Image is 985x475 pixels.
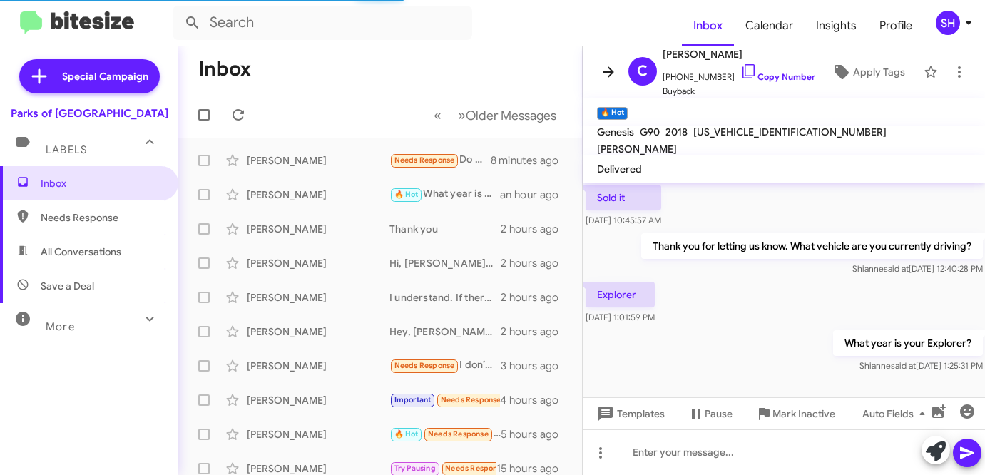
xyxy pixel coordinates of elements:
[640,126,660,138] span: G90
[772,401,835,427] span: Mark Inactive
[19,59,160,93] a: Special Campaign
[693,126,887,138] span: [US_VEHICLE_IDENTIFICATION_NUMBER]
[389,325,501,339] div: Hey, [PERSON_NAME]! [PERSON_NAME] here- [PERSON_NAME]'s assistant. I just left you a voicemail. H...
[434,106,442,124] span: «
[640,233,982,259] p: Thank you for letting us know. What vehicle are you currently driving?
[501,222,570,236] div: 2 hours ago
[665,126,688,138] span: 2018
[663,63,815,84] span: [PHONE_NUMBER]
[41,279,94,293] span: Save a Deal
[449,101,565,130] button: Next
[936,11,960,35] div: SH
[394,464,436,473] span: Try Pausing
[500,393,570,407] div: 4 hours ago
[853,59,905,85] span: Apply Tags
[924,11,969,35] button: SH
[41,245,121,259] span: All Conversations
[389,256,501,270] div: Hi, [PERSON_NAME]! [PERSON_NAME] here, [PERSON_NAME]'s assistant. Great! I'd love to invite you i...
[491,153,571,168] div: 8 minutes ago
[501,359,570,373] div: 3 hours ago
[862,401,931,427] span: Auto Fields
[247,256,389,270] div: [PERSON_NAME]
[389,392,500,408] div: Yea im good i have been in talks with you guys for 3 months youve had the truck more than 6 month...
[247,393,389,407] div: [PERSON_NAME]
[501,325,570,339] div: 2 hours ago
[597,143,677,155] span: [PERSON_NAME]
[594,401,665,427] span: Templates
[46,143,87,156] span: Labels
[597,163,642,175] span: Delivered
[466,108,556,123] span: Older Messages
[740,71,815,82] a: Copy Number
[41,176,162,190] span: Inbox
[445,464,506,473] span: Needs Response
[597,126,634,138] span: Genesis
[198,58,251,81] h1: Inbox
[663,46,815,63] span: [PERSON_NAME]
[676,401,744,427] button: Pause
[500,188,570,202] div: an hour ago
[705,401,733,427] span: Pause
[394,361,455,370] span: Needs Response
[851,401,942,427] button: Auto Fields
[247,188,389,202] div: [PERSON_NAME]
[586,282,655,307] p: Explorer
[394,190,419,199] span: 🔥 Hot
[597,107,628,120] small: 🔥 Hot
[389,152,491,168] div: Do not have, thank you
[859,360,982,371] span: Shianne [DATE] 1:25:31 PM
[247,290,389,305] div: [PERSON_NAME]
[173,6,472,40] input: Search
[394,155,455,165] span: Needs Response
[501,256,570,270] div: 2 hours ago
[247,325,389,339] div: [PERSON_NAME]
[389,290,501,305] div: I understand. If there's any changes on your end, let us know- we're here to assist!
[682,5,734,46] a: Inbox
[637,60,648,83] span: C
[428,429,489,439] span: Needs Response
[832,330,982,356] p: What year is your Explorer?
[389,426,501,442] div: Again, No Needs.
[890,360,915,371] span: said at
[389,357,501,374] div: I don’t have the car. it was total loss, in fact I’m still waiting for the reimbursement for all ...
[868,5,924,46] a: Profile
[247,359,389,373] div: [PERSON_NAME]
[247,222,389,236] div: [PERSON_NAME]
[62,69,148,83] span: Special Campaign
[41,210,162,225] span: Needs Response
[586,312,655,322] span: [DATE] 1:01:59 PM
[663,84,815,98] span: Buyback
[46,320,75,333] span: More
[819,59,917,85] button: Apply Tags
[425,101,450,130] button: Previous
[247,427,389,441] div: [PERSON_NAME]
[389,186,500,203] div: What year is your Explorer?
[441,395,501,404] span: Needs Response
[11,106,168,121] div: Parks of [GEOGRAPHIC_DATA]
[883,263,908,274] span: said at
[501,427,570,441] div: 5 hours ago
[458,106,466,124] span: »
[744,401,847,427] button: Mark Inactive
[247,153,389,168] div: [PERSON_NAME]
[586,185,661,210] p: Sold it
[394,429,419,439] span: 🔥 Hot
[389,222,501,236] div: Thank you
[583,401,676,427] button: Templates
[426,101,565,130] nav: Page navigation example
[586,215,661,225] span: [DATE] 10:45:57 AM
[734,5,805,46] a: Calendar
[501,290,570,305] div: 2 hours ago
[852,263,982,274] span: Shianne [DATE] 12:40:28 PM
[805,5,868,46] a: Insights
[394,395,432,404] span: Important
